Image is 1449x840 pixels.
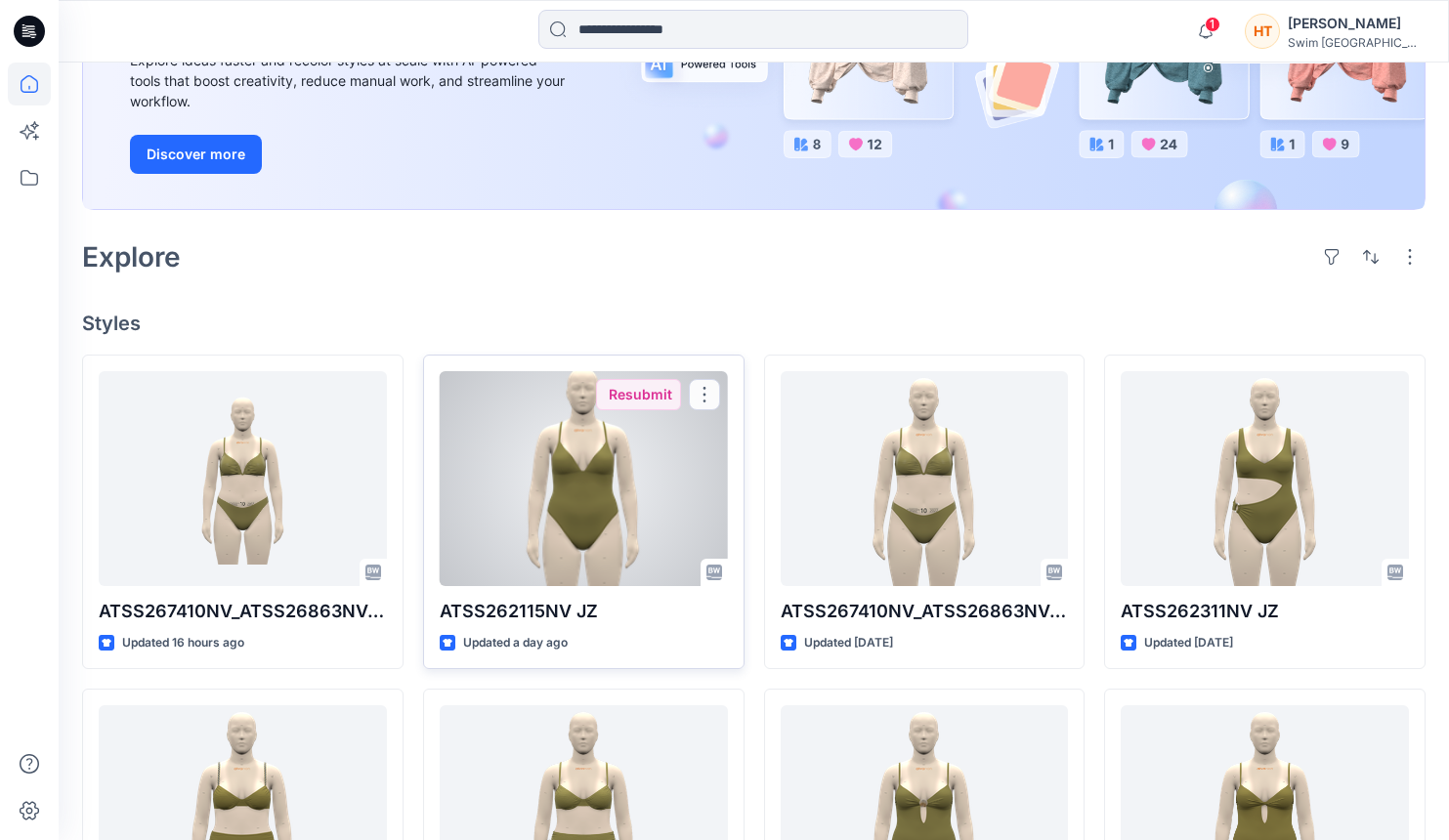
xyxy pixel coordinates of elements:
[130,50,570,111] div: Explore ideas faster and recolor styles at scale with AI-powered tools that boost creativity, red...
[1245,14,1280,49] div: HT
[463,633,568,653] p: Updated a day ago
[1288,12,1425,35] div: [PERSON_NAME]
[130,135,570,174] a: Discover more
[804,633,893,653] p: Updated [DATE]
[1205,17,1220,32] span: 1
[781,598,1069,625] p: ATSS267410NV_ATSS26863NV-1 JZ
[99,371,387,586] a: ATSS267410NV_ATSS26863NV-1 Side Bust Shirring Version
[99,598,387,625] p: ATSS267410NV_ATSS26863NV-1 Side Bust Shirring Version
[440,371,728,586] a: ATSS262115NV JZ
[130,135,262,174] button: Discover more
[440,598,728,625] p: ATSS262115NV JZ
[1121,371,1409,586] a: ATSS262311NV JZ
[1144,633,1233,653] p: Updated [DATE]
[1288,35,1425,50] div: Swim [GEOGRAPHIC_DATA]
[82,241,181,273] h2: Explore
[1121,598,1409,625] p: ATSS262311NV JZ
[781,371,1069,586] a: ATSS267410NV_ATSS26863NV-1 JZ
[82,312,1426,335] h4: Styles
[122,633,244,653] p: Updated 16 hours ago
